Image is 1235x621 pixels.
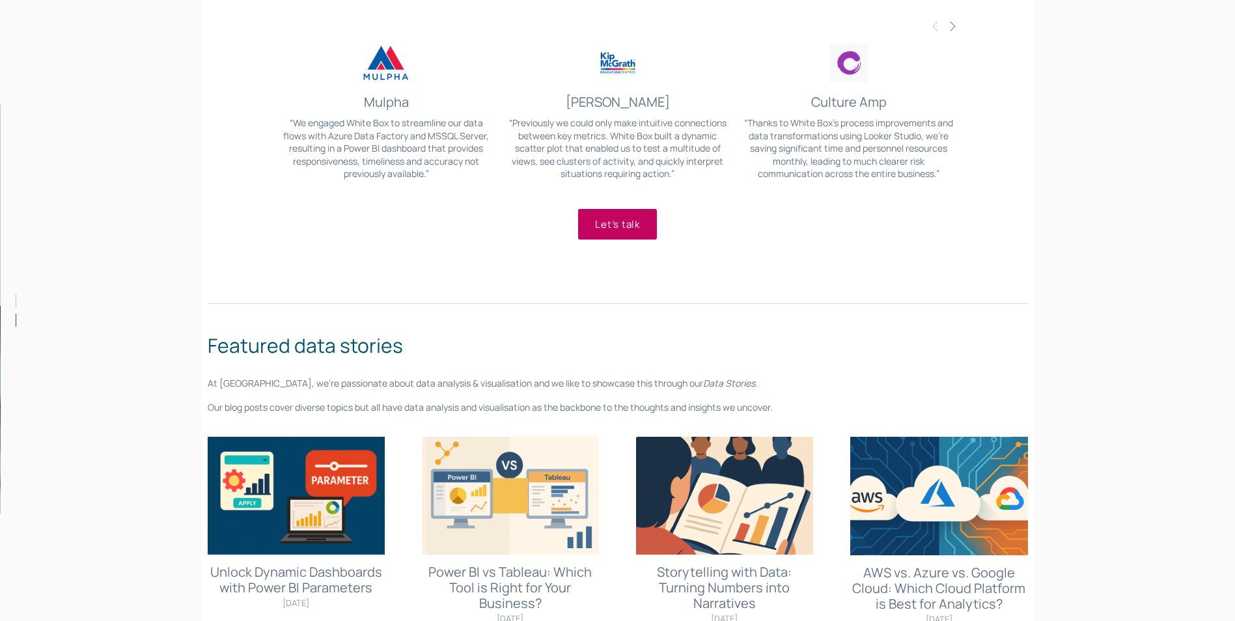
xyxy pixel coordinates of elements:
[811,93,887,111] a: Culture Amp
[509,41,727,85] img: Kip McGrath
[277,41,495,85] img: Mulpha
[509,117,727,180] p: “Previously we could only make intuitive connections between key metrics. White Box built a dynam...
[210,563,382,596] a: Unlock Dynamic Dashboards with Power BI Parameters
[428,563,592,612] a: Power BI vs Tableau: Which Tool is Right for Your Business?
[740,117,958,180] p: “Thanks to White Box’s process improvements and data transformations using Looker Studio, we're s...
[636,437,813,555] img: Storytelling with Data: Turning Numbers into Narratives
[657,563,792,612] a: Storytelling with Data: Turning Numbers into Narratives
[566,93,670,111] a: [PERSON_NAME]
[283,597,309,609] time: [DATE]
[703,377,755,389] em: Data Stories
[208,400,1028,415] p: Our blog posts cover diverse topics but all have data analysis and visualisation as the backbone ...
[930,20,941,31] span: Previous
[422,437,599,555] img: Power BI vs Tableau: Which Tool is Right for Your Business?
[947,20,958,31] span: Next
[208,376,1028,391] p: At [GEOGRAPHIC_DATA], we’re passionate about data analysis & visualisation and we like to showcas...
[208,437,385,555] img: Unlock Dynamic Dashboards with Power BI Parameters
[578,209,657,240] a: Let’s talk
[740,41,958,85] img: Culture Amp
[277,117,495,180] p: “We engaged White Box to streamline our data flows with Azure Data Factory and MSSQL Server, resu...
[364,93,409,111] a: Mulpha
[852,564,1025,613] a: AWS vs. Azure vs. Google Cloud: Which Cloud Platform is Best for Analytics?
[208,331,1028,360] h2: Featured data stories
[850,437,1028,555] img: AWS vs. Azure vs. Google Cloud: Which Cloud Platform is Best for Analytics?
